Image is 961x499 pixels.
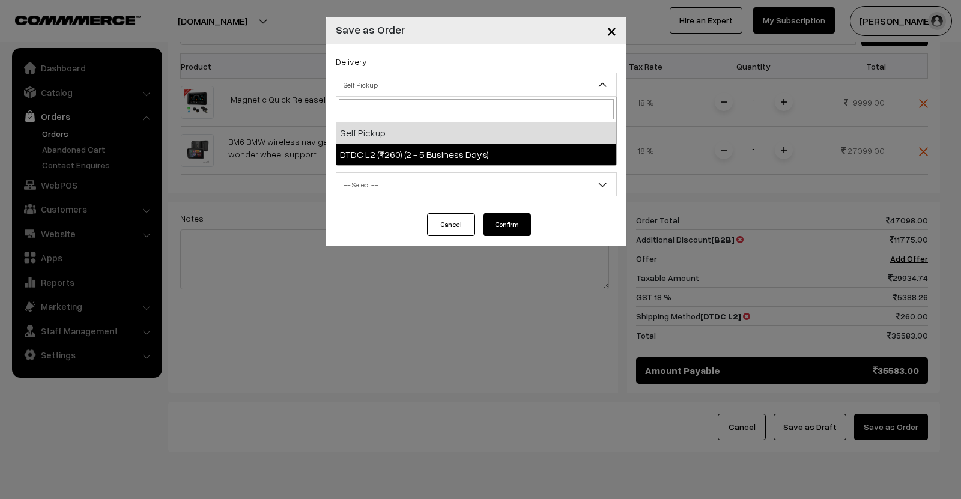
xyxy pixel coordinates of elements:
[427,213,475,236] button: Cancel
[336,174,616,195] span: -- Select --
[607,19,617,41] span: ×
[597,12,626,49] button: Close
[336,144,616,165] li: DTDC L2 (₹260) (2 - 5 Business Days)
[336,22,405,38] h4: Save as Order
[336,172,617,196] span: -- Select --
[336,122,616,144] li: Self Pickup
[483,213,531,236] button: Confirm
[336,73,617,97] span: Self Pickup
[336,55,367,68] label: Delivery
[336,74,616,95] span: Self Pickup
